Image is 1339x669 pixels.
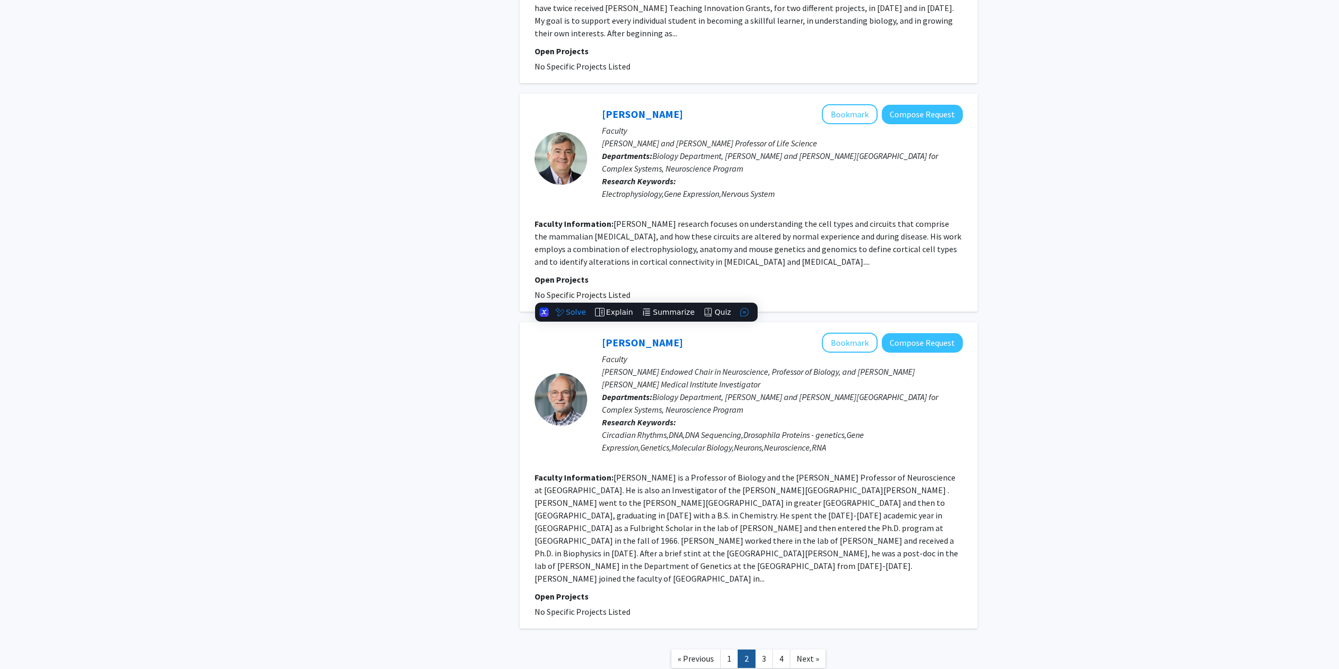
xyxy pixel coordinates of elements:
[535,590,963,603] p: Open Projects
[535,45,963,57] p: Open Projects
[602,417,676,427] b: Research Keywords:
[602,392,938,415] span: Biology Department, [PERSON_NAME] and [PERSON_NAME][GEOGRAPHIC_DATA] for Complex Systems, Neurosc...
[535,273,963,286] p: Open Projects
[797,653,819,664] span: Next »
[602,336,683,349] a: [PERSON_NAME]
[772,650,790,668] a: 4
[535,606,630,617] span: No Specific Projects Listed
[790,650,826,668] a: Next
[602,428,963,454] div: Circadian Rhythms,DNA,DNA Sequencing,Drosophila Proteins - genetics,Gene Expression,Genetics,Mole...
[602,124,963,137] p: Faculty
[882,105,963,124] button: Compose Request to Sacha Nelson
[535,472,958,584] fg-read-more: [PERSON_NAME] is a Professor of Biology and the [PERSON_NAME] Professor of Neuroscience at [GEOGR...
[882,333,963,353] button: Compose Request to Michael Rosbash
[822,333,878,353] button: Add Michael Rosbash to Bookmarks
[8,622,45,661] iframe: Chat
[602,107,683,121] a: [PERSON_NAME]
[602,151,938,174] span: Biology Department, [PERSON_NAME] and [PERSON_NAME][GEOGRAPHIC_DATA] for Complex Systems, Neurosc...
[602,365,963,391] p: [PERSON_NAME] Endowed Chair in Neuroscience, Professor of Biology, and [PERSON_NAME] [PERSON_NAME...
[720,650,738,668] a: 1
[535,218,613,229] b: Faculty Information:
[671,650,721,668] a: Previous
[738,650,756,668] a: 2
[755,650,773,668] a: 3
[535,472,613,483] b: Faculty Information:
[602,353,963,365] p: Faculty
[535,289,630,300] span: No Specific Projects Listed
[602,187,963,200] div: Electrophysiology,Gene Expression,Nervous System
[822,104,878,124] button: Add Sacha Nelson to Bookmarks
[535,61,630,72] span: No Specific Projects Listed
[602,137,963,149] p: [PERSON_NAME] and [PERSON_NAME] Professor of Life Science
[602,392,652,402] b: Departments:
[602,176,676,186] b: Research Keywords:
[535,218,961,267] fg-read-more: [PERSON_NAME] research focuses on understanding the cell types and circuits that comprise the mam...
[678,653,714,664] span: « Previous
[602,151,652,161] b: Departments:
